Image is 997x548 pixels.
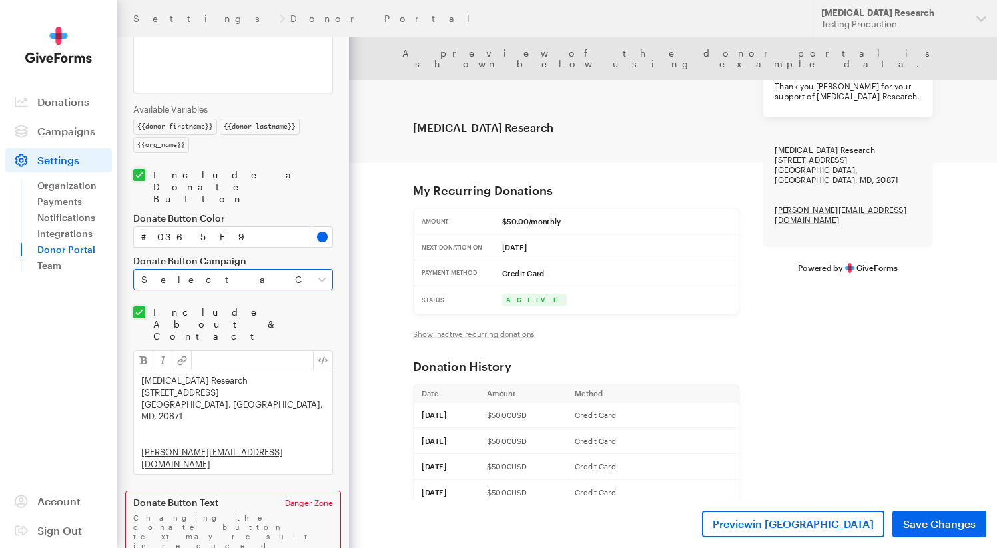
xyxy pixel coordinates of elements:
td: $50.00 [173,478,290,513]
a: Organization [37,178,112,194]
a: Team [37,258,112,274]
a: Sign Out [5,519,112,543]
a: Integrations [37,226,112,242]
div: Available Variables [133,104,333,115]
span: USD [217,455,236,467]
label: Donate Button Campaign [133,256,333,266]
td: $50.00 [173,513,290,547]
h1: [MEDICAL_DATA] Research [86,53,779,87]
span: USD [217,523,236,535]
div: {{org_name}} [133,137,189,153]
div: {{donor_firstname}} [133,119,217,135]
a: Payments [37,194,112,210]
span: Donations [37,95,89,108]
button: Emphasis (Cmd + I) [153,351,172,370]
div: Testing Production [821,19,966,30]
a: Powered byGiveForms [599,258,732,271]
div: A preview of the donor portal is shown below using example data. [349,37,997,80]
label: Donate Button Color [133,213,333,224]
td: [DATE] [87,513,173,547]
a: Campaigns [5,119,112,143]
td: Payment Method [87,254,194,289]
a: Donor Portal [37,242,112,258]
td: Credit Card [290,513,411,547]
td: [DATE] [87,478,173,513]
div: Active [204,300,290,316]
span: Sign Out [37,524,82,537]
div: Danger Zone [277,497,341,508]
h2: My Recurring Donations [86,152,520,172]
td: Status [87,289,194,327]
a: [PERSON_NAME][EMAIL_ADDRESS][DOMAIN_NAME] [141,447,283,469]
span: Preview [713,516,874,532]
a: [PERSON_NAME][EMAIL_ADDRESS][DOMAIN_NAME] [568,181,744,207]
th: Method [290,420,411,443]
div: [MEDICAL_DATA] Research [STREET_ADDRESS] [GEOGRAPHIC_DATA], [GEOGRAPHIC_DATA], MD, 20871 [552,85,779,237]
span: Save Changes [903,516,976,532]
td: Credit Card [194,254,413,289]
td: Amount [87,186,194,220]
span: Account [37,495,81,507]
a: Previewin [GEOGRAPHIC_DATA] [702,511,884,537]
td: [DATE] [194,220,413,254]
a: Donations [5,90,112,114]
div: {{donor_lastname}} [220,119,300,135]
a: Settings [5,148,112,172]
td: Next Donation On [87,220,194,254]
a: Notifications [37,210,112,226]
th: Amount [173,420,290,443]
button: View HTML [313,351,332,370]
th: Date [87,420,173,443]
button: Save Changes [892,511,986,537]
td: $50.00 [173,443,290,478]
div: [MEDICAL_DATA] Research [821,7,966,19]
img: GiveForms [25,27,92,63]
a: Account [5,489,112,513]
td: Credit Card [290,443,411,478]
td: [DATE] [87,443,173,478]
div: Donate Button Text [133,497,269,508]
a: Settings [133,13,274,24]
td: Credit Card [290,478,411,513]
span: Settings [37,154,79,166]
div: [MEDICAL_DATA] Research [STREET_ADDRESS] [GEOGRAPHIC_DATA], [GEOGRAPHIC_DATA], MD, 20871 [134,370,332,474]
span: in [GEOGRAPHIC_DATA] [753,517,874,530]
td: $50.00/monthly [194,186,413,220]
button: Link [172,351,192,370]
h2: Donation History [86,386,520,406]
span: Campaigns [37,125,95,137]
button: Strong (Cmd + B) [134,351,153,370]
span: USD [217,489,236,501]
